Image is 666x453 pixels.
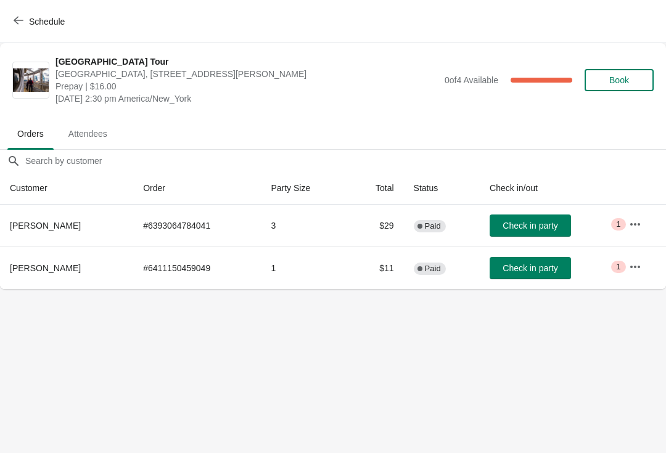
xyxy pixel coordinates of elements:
img: City Hall Tower Tour [13,68,49,92]
span: Orders [7,123,54,145]
th: Total [348,172,403,205]
td: # 6411150459049 [133,247,261,289]
button: Book [585,69,654,91]
span: Check in party [503,263,557,273]
th: Order [133,172,261,205]
td: # 6393064784041 [133,205,261,247]
td: $29 [348,205,403,247]
span: 0 of 4 Available [445,75,498,85]
span: [PERSON_NAME] [10,263,81,273]
span: Paid [425,221,441,231]
th: Status [404,172,480,205]
button: Check in party [490,214,571,237]
span: Book [609,75,629,85]
th: Check in/out [480,172,619,205]
td: 1 [261,247,348,289]
th: Party Size [261,172,348,205]
td: 3 [261,205,348,247]
span: 1 [616,219,620,229]
td: $11 [348,247,403,289]
span: Paid [425,264,441,274]
span: [GEOGRAPHIC_DATA], [STREET_ADDRESS][PERSON_NAME] [55,68,438,80]
input: Search by customer [25,150,666,172]
span: [PERSON_NAME] [10,221,81,231]
button: Schedule [6,10,75,33]
span: 1 [616,262,620,272]
button: Check in party [490,257,571,279]
span: Prepay | $16.00 [55,80,438,92]
span: Attendees [59,123,117,145]
span: Schedule [29,17,65,27]
span: Check in party [503,221,557,231]
span: [DATE] 2:30 pm America/New_York [55,92,438,105]
span: [GEOGRAPHIC_DATA] Tour [55,55,438,68]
